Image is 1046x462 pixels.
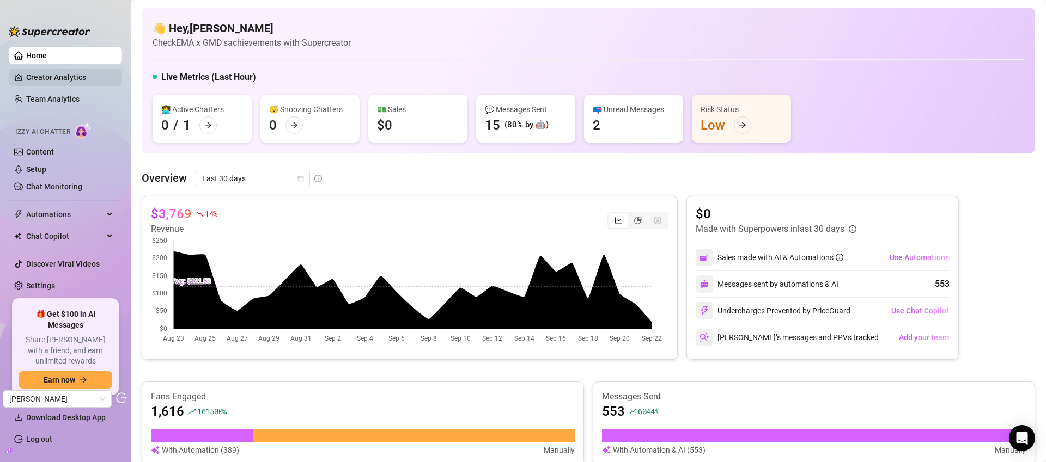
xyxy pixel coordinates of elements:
a: Content [26,147,54,156]
span: download [14,413,23,422]
img: Chat Copilot [14,232,21,240]
img: svg%3e [700,280,709,288]
article: Messages Sent [602,391,1026,403]
article: Revenue [151,223,217,236]
div: (80% by 🤖) [504,119,549,132]
span: 14 % [205,208,217,219]
div: 😴 Snoozing Chatters [269,103,351,115]
div: 💵 Sales [377,103,459,115]
div: Risk Status [701,103,782,115]
span: Izzy AI Chatter [15,127,70,137]
span: thunderbolt [14,210,23,219]
span: info-circle [314,175,322,182]
span: rise [629,408,637,415]
span: Chat Copilot [26,227,104,245]
span: line-chart [615,217,622,224]
span: info-circle [836,254,843,261]
article: 553 [602,403,625,420]
div: Sales made with AI & Automations [717,251,843,263]
a: Chat Monitoring [26,182,82,191]
article: Made with Superpowers in last 30 days [696,223,844,236]
span: pie-chart [634,217,642,224]
span: build [5,447,13,454]
div: [PERSON_NAME]’s messages and PPVs tracked [696,329,879,346]
article: Fans Engaged [151,391,575,403]
button: Use Chat Copilot [891,302,950,319]
div: 💬 Messages Sent [485,103,567,115]
span: arrow-right [739,121,746,129]
img: logo-BBDzfeDw.svg [9,26,90,37]
div: $0 [377,116,392,134]
span: Add your team [899,333,949,342]
img: svg%3e [151,444,160,456]
div: 553 [935,278,950,291]
span: Use Chat Copilot [891,306,949,315]
span: 6044 % [638,406,659,416]
span: 🎁 Get $100 in AI Messages [19,309,112,330]
a: Setup [26,165,46,174]
div: 0 [269,116,277,134]
span: Use Automations [890,253,949,262]
a: Settings [26,281,55,290]
div: Open Intercom Messenger [1009,425,1035,451]
article: Manually [544,444,575,456]
article: 1,616 [151,403,184,420]
div: 1 [183,116,191,134]
button: Earn nowarrow-right [19,371,112,389]
span: Download Desktop App [26,413,106,422]
div: 15 [485,116,500,134]
span: David Marmon [9,391,105,407]
span: info-circle [849,225,856,233]
img: svg%3e [700,252,709,262]
span: 161500 % [197,406,227,416]
button: Use Automations [889,249,950,266]
a: Team Analytics [26,95,80,103]
img: svg%3e [602,444,611,456]
span: Earn now [44,375,75,384]
span: logout [116,392,127,403]
div: 2 [593,116,600,134]
h4: 👋 Hey, [PERSON_NAME] [153,21,351,36]
h5: Live Metrics (Last Hour) [161,71,256,84]
span: Last 30 days [202,170,303,187]
span: Share [PERSON_NAME] with a friend, and earn unlimited rewards [19,335,112,367]
div: 📪 Unread Messages [593,103,674,115]
article: Overview [142,170,187,186]
div: Undercharges Prevented by PriceGuard [696,302,850,319]
img: svg%3e [700,332,709,342]
span: calendar [297,175,304,182]
article: With Automation (389) [162,444,239,456]
button: Add your team [898,329,950,346]
span: arrow-right [290,121,298,129]
img: svg%3e [700,306,709,316]
div: Messages sent by automations & AI [696,275,838,293]
span: arrow-right [204,121,212,129]
div: 0 [161,116,169,134]
img: AI Chatter [75,122,92,138]
span: arrow-right [80,376,87,384]
article: With Automation & AI (553) [613,444,706,456]
a: Home [26,51,47,60]
article: $0 [696,205,856,223]
a: Creator Analytics [26,69,113,86]
article: $3,769 [151,205,192,223]
a: Log out [26,435,52,443]
span: Automations [26,206,104,223]
div: 👩‍💻 Active Chatters [161,103,243,115]
span: rise [188,408,196,415]
span: dollar-circle [654,217,661,224]
article: Manually [995,444,1026,456]
article: Check EMA x GMD's achievements with Supercreator [153,36,351,50]
div: segmented control [607,212,668,229]
span: fall [196,210,204,218]
a: Discover Viral Videos [26,260,100,268]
